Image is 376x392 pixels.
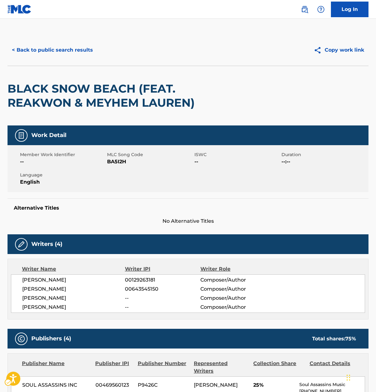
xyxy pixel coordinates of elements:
div: Publisher Name [22,360,90,375]
span: 00129263181 [125,276,200,284]
span: P9426C [138,381,189,389]
img: Copy work link [314,46,325,54]
h5: Publishers (4) [31,335,71,342]
img: Work Detail [18,132,25,139]
h5: Writers (4) [31,241,62,248]
div: Publisher IPI [95,360,133,375]
div: Chat Widget [345,362,376,392]
span: -- [125,303,200,311]
a: Log In [331,2,368,17]
span: 00643545150 [125,285,200,293]
h2: BLACK SNOW BEACH (FEAT. REAKWON & MEYHEM LAUREN) [8,82,224,110]
div: Collection Share [253,360,305,375]
button: Copy work link [309,42,368,58]
div: Drag [347,368,350,387]
span: Composer/Author [200,303,269,311]
span: MLC Song Code [107,151,193,158]
span: 75 % [345,336,356,342]
iframe: Hubspot Iframe [345,362,376,392]
div: Represented Writers [194,360,249,375]
span: Member Work Identifier [20,151,106,158]
span: Composer/Author [200,285,269,293]
span: Duration [281,151,367,158]
span: Composer/Author [200,294,269,302]
div: Writer Name [22,265,125,273]
span: Language [20,172,106,178]
img: Writers [18,241,25,248]
span: BA5I2H [107,158,193,165]
h5: Alternative Titles [14,205,362,211]
div: Writer IPI [125,265,200,273]
span: -- [194,158,280,165]
span: --:-- [281,158,367,165]
button: < Back to public search results [8,42,97,58]
div: Publisher Number [138,360,189,375]
div: Contact Details [310,360,361,375]
span: Composer/Author [200,276,269,284]
span: English [20,178,106,186]
span: -- [125,294,200,302]
img: Publishers [18,335,25,343]
span: 25% [253,381,294,389]
img: MLC Logo [8,5,32,14]
span: -- [20,158,106,165]
h5: Work Detail [31,132,66,139]
span: 00469560123 [95,381,133,389]
div: Total shares: [312,335,356,343]
span: ISWC [194,151,280,158]
span: [PERSON_NAME] [22,303,125,311]
div: Writer Role [200,265,269,273]
p: Soul Assassins Music [299,381,365,388]
span: [PERSON_NAME] [22,285,125,293]
span: SOUL ASSASSINS INC [22,381,91,389]
span: No Alternative Titles [8,217,368,225]
span: [PERSON_NAME] [22,294,125,302]
span: [PERSON_NAME] [194,382,238,388]
img: search [301,6,308,13]
img: help [317,6,325,13]
span: [PERSON_NAME] [22,276,125,284]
